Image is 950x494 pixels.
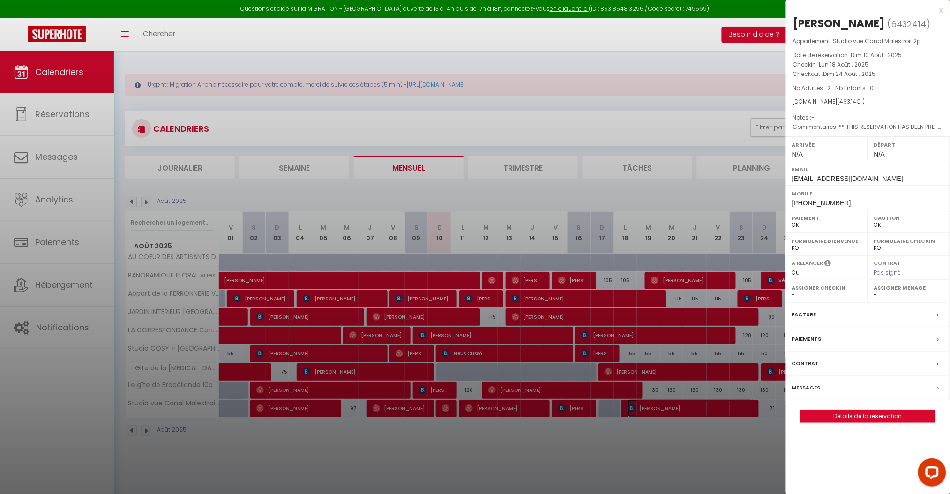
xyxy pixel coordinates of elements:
[911,455,950,494] iframe: LiveChat chat widget
[786,5,943,16] div: x
[874,213,944,223] label: Caution
[792,334,822,344] label: Paiements
[793,84,874,92] span: Nb Adultes : 2 -
[793,113,943,122] p: Notes :
[792,259,823,267] label: A relancer
[792,189,944,198] label: Mobile
[800,410,935,422] a: Détails de la réservation
[792,150,803,158] span: N/A
[792,213,862,223] label: Paiement
[793,60,943,69] p: Checkin :
[874,140,944,150] label: Départ
[792,236,862,246] label: Formulaire Bienvenue
[825,259,831,269] i: Sélectionner OUI si vous souhaiter envoyer les séquences de messages post-checkout
[792,199,851,207] span: [PHONE_NUMBER]
[874,269,901,277] span: Pas signé
[793,51,943,60] p: Date de réservation :
[819,60,869,68] span: Lun 18 Août . 2025
[793,69,943,79] p: Checkout :
[823,70,876,78] span: Dim 24 Août . 2025
[838,97,865,105] span: ( € )
[874,283,944,292] label: Assigner Menage
[792,165,944,174] label: Email
[833,37,921,45] span: Studio vue Canal Malestroit 2p
[874,150,885,158] span: N/A
[793,37,943,46] p: Appartement :
[793,97,943,106] div: [DOMAIN_NAME]
[812,113,815,121] span: -
[874,236,944,246] label: Formulaire Checkin
[793,16,885,31] div: [PERSON_NAME]
[792,383,821,393] label: Messages
[851,51,902,59] span: Dim 10 Août . 2025
[792,310,816,320] label: Facture
[800,410,936,423] button: Détails de la réservation
[888,17,931,30] span: ( )
[840,97,857,105] span: 463.14
[874,259,901,265] label: Contrat
[792,175,903,182] span: [EMAIL_ADDRESS][DOMAIN_NAME]
[836,84,874,92] span: Nb Enfants : 0
[792,140,862,150] label: Arrivée
[793,122,943,132] p: Commentaires :
[792,283,862,292] label: Assigner Checkin
[792,359,819,368] label: Contrat
[891,18,927,30] span: 6432414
